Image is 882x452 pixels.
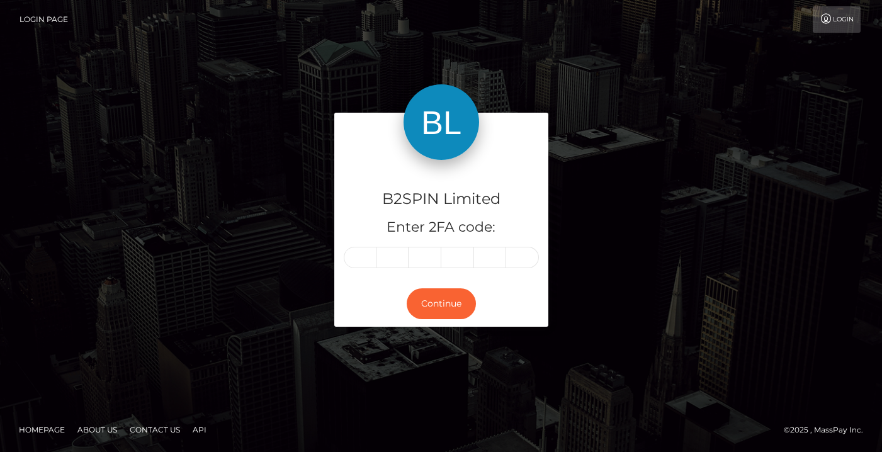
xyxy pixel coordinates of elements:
div: © 2025 , MassPay Inc. [784,423,873,437]
a: Login Page [20,6,68,33]
h5: Enter 2FA code: [344,218,539,237]
a: API [188,420,212,439]
button: Continue [407,288,476,319]
a: About Us [72,420,122,439]
img: B2SPIN Limited [404,84,479,160]
a: Homepage [14,420,70,439]
a: Login [813,6,861,33]
a: Contact Us [125,420,185,439]
h4: B2SPIN Limited [344,188,539,210]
